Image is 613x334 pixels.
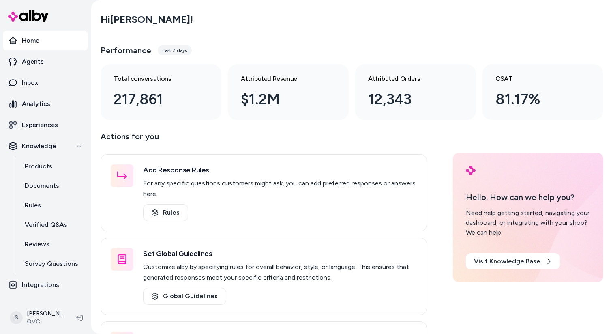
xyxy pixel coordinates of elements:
a: Agents [3,52,88,71]
p: Documents [25,181,59,191]
button: Knowledge [3,136,88,156]
a: Documents [17,176,88,196]
a: CSAT 81.17% [482,64,603,120]
p: Inbox [22,78,38,88]
a: Analytics [3,94,88,114]
img: alby Logo [8,10,49,22]
a: Attributed Orders 12,343 [355,64,476,120]
h3: Total conversations [114,74,195,84]
button: S[PERSON_NAME]QVC [5,305,70,331]
p: Home [22,36,39,45]
p: Rules [25,200,41,210]
div: 12,343 [368,88,450,110]
h3: CSAT [495,74,577,84]
a: Products [17,157,88,176]
p: [PERSON_NAME] [27,310,63,318]
h2: Hi [PERSON_NAME] ! [101,13,193,26]
a: Experiences [3,115,88,135]
p: Customize alby by specifying rules for overall behavior, style, or language. This ensures that ge... [143,262,417,283]
p: Experiences [22,120,58,130]
h3: Attributed Orders [368,74,450,84]
p: Hello. How can we help you? [466,191,590,203]
div: 81.17% [495,88,577,110]
h3: Attributed Revenue [241,74,323,84]
p: Survey Questions [25,259,78,269]
a: Total conversations 217,861 [101,64,221,120]
div: 217,861 [114,88,195,110]
img: alby Logo [466,166,476,175]
a: Verified Q&As [17,215,88,235]
div: Last 7 days [158,45,192,55]
a: Attributed Revenue $1.2M [228,64,349,120]
p: Integrations [22,280,59,290]
p: Analytics [22,99,50,109]
a: Inbox [3,73,88,93]
p: Products [25,162,52,171]
span: S [10,311,23,324]
a: Survey Questions [17,254,88,274]
a: Reviews [17,235,88,254]
a: Global Guidelines [143,288,226,305]
h3: Set Global Guidelines [143,248,417,259]
p: Actions for you [101,130,427,149]
a: Visit Knowledge Base [466,253,560,269]
a: Rules [143,204,188,221]
p: Reviews [25,239,49,249]
a: Home [3,31,88,50]
span: QVC [27,318,63,326]
div: Need help getting started, navigating your dashboard, or integrating with your shop? We can help. [466,208,590,237]
h3: Add Response Rules [143,164,417,176]
a: Rules [17,196,88,215]
div: $1.2M [241,88,323,110]
p: Agents [22,57,44,67]
p: Knowledge [22,141,56,151]
a: Integrations [3,275,88,295]
p: For any specific questions customers might ask, you can add preferred responses or answers here. [143,178,417,199]
h3: Performance [101,45,151,56]
p: Verified Q&As [25,220,67,230]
